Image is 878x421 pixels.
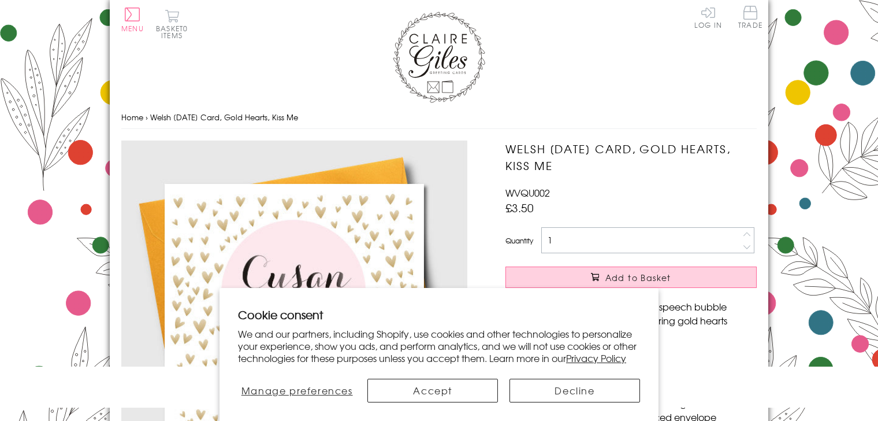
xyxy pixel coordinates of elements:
[509,379,640,402] button: Decline
[156,9,188,39] button: Basket0 items
[121,23,144,34] span: Menu
[505,200,534,216] span: £3.50
[605,272,671,283] span: Add to Basket
[505,141,757,174] h1: Welsh [DATE] Card, Gold Hearts, Kiss Me
[505,186,550,200] span: WVQU002
[161,23,188,40] span: 0 items
[238,379,356,402] button: Manage preferences
[505,267,757,288] button: Add to Basket
[150,112,298,123] span: Welsh [DATE] Card, Gold Hearts, Kiss Me
[566,351,626,365] a: Privacy Policy
[238,328,640,364] p: We and our partners, including Shopify, use cookies and other technologies to personalize your ex...
[393,12,485,103] img: Claire Giles Greetings Cards
[121,106,757,130] nav: breadcrumbs
[146,112,148,123] span: ›
[241,383,353,397] span: Manage preferences
[738,6,762,31] a: Trade
[121,112,143,123] a: Home
[505,235,533,246] label: Quantity
[694,6,722,28] a: Log In
[738,6,762,28] span: Trade
[121,8,144,32] button: Menu
[367,379,498,402] button: Accept
[238,306,640,323] h2: Cookie consent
